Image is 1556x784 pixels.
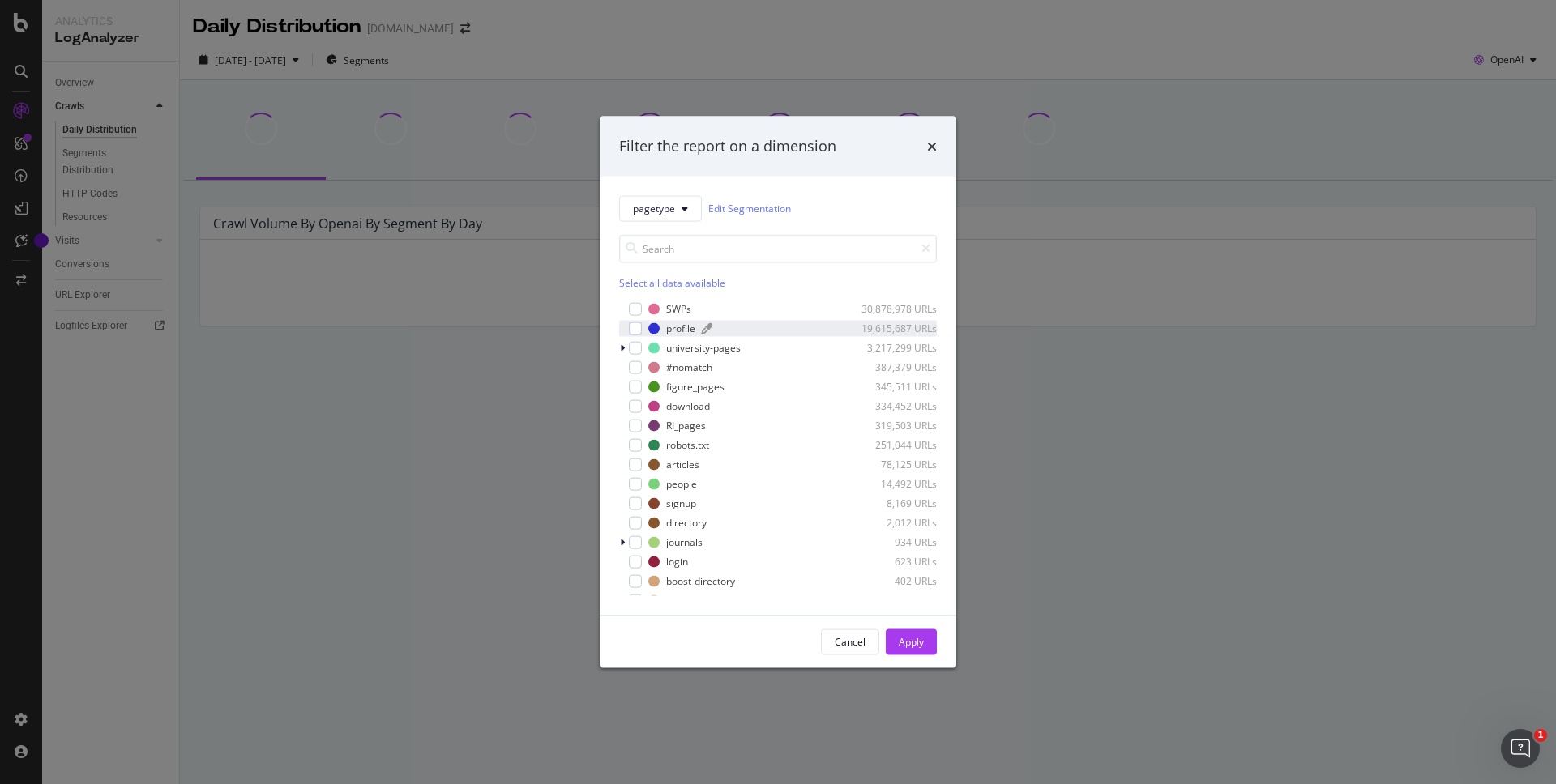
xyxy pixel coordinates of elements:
div: 623 URLs [857,555,937,569]
div: Select all data available [619,275,937,289]
div: 150 URLs [857,594,937,607]
div: times [927,136,937,157]
div: 402 URLs [857,574,937,588]
span: 1 [1534,729,1547,742]
button: Apply [886,628,937,654]
div: signup [666,496,696,510]
div: figure_pages [666,380,725,394]
div: #nomatch [666,360,712,374]
input: Search [619,234,937,262]
a: Edit Segmentation [708,200,791,217]
div: 387,379 URLs [857,360,937,374]
div: journals [666,535,703,549]
div: profile [666,322,695,335]
div: download [666,399,710,413]
button: Cancel [821,628,879,654]
span: pagetype [633,202,675,215]
div: 78,125 URLs [857,458,937,471]
div: people [666,477,697,491]
div: 2,012 URLs [857,516,937,530]
div: 8,169 URLs [857,496,937,510]
div: university-pages [666,341,741,355]
div: 251,044 URLs [857,438,937,452]
div: home [666,594,692,607]
div: robots.txt [666,438,709,452]
div: login [666,555,688,569]
div: boost-directory [666,574,735,588]
button: pagetype [619,195,702,221]
div: 30,878,978 URLs [857,302,937,316]
div: 3,217,299 URLs [857,341,937,355]
div: directory [666,516,707,530]
div: Apply [899,635,924,649]
div: 334,452 URLs [857,399,937,413]
div: 319,503 URLs [857,419,937,432]
div: 19,615,687 URLs [857,322,937,335]
div: SWPs [666,302,691,316]
iframe: Intercom live chat [1501,729,1540,768]
div: 934 URLs [857,535,937,549]
div: Cancel [835,635,866,649]
div: 345,511 URLs [857,380,937,394]
div: modal [600,117,956,668]
div: 14,492 URLs [857,477,937,491]
div: articles [666,458,699,471]
div: Filter the report on a dimension [619,136,836,157]
div: RI_pages [666,419,706,432]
